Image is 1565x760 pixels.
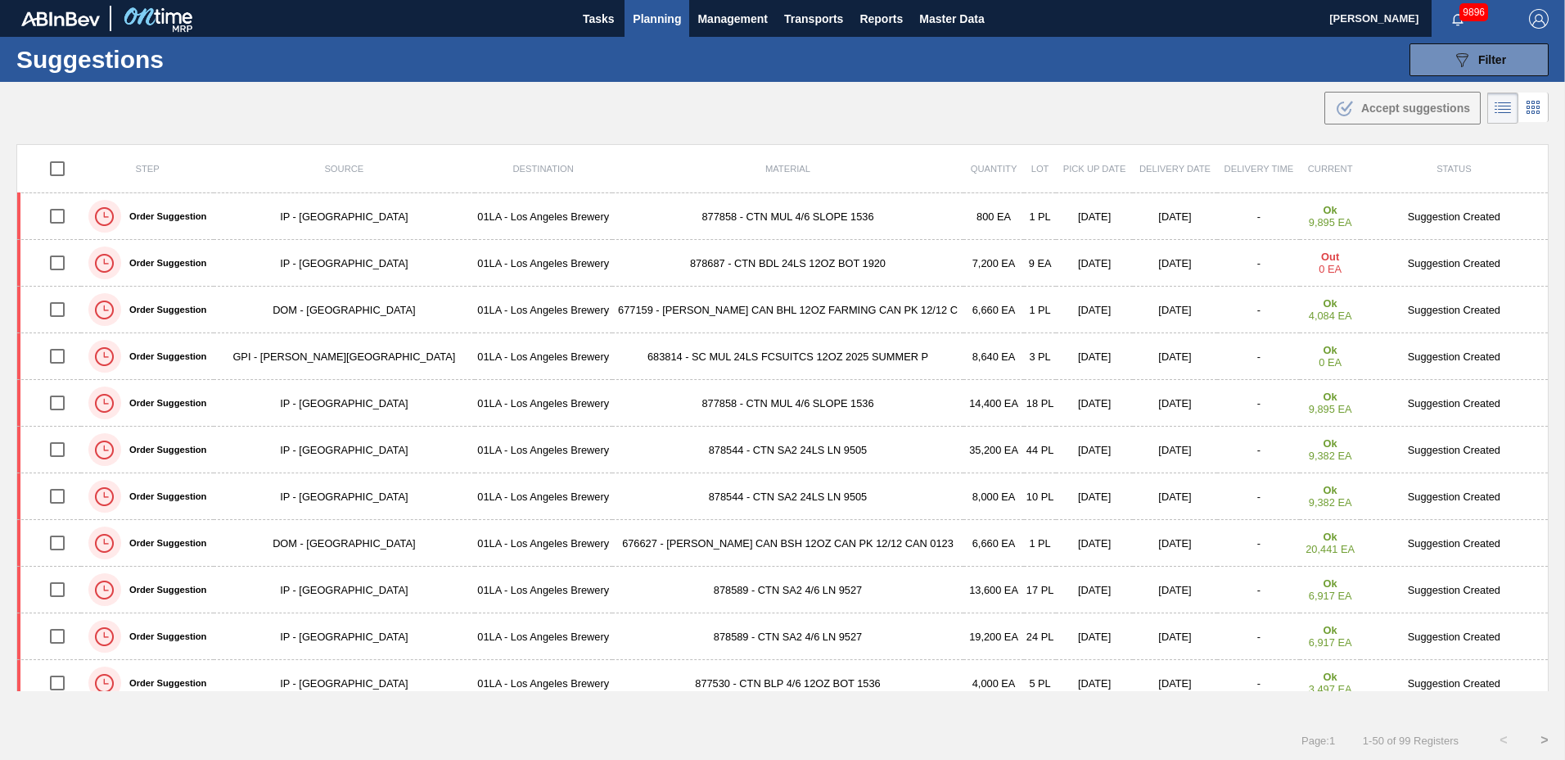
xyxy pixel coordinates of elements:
strong: Ok [1324,671,1337,683]
td: - [1217,193,1300,240]
td: [DATE] [1056,567,1132,613]
td: [DATE] [1056,613,1132,660]
a: Order SuggestionIP - [GEOGRAPHIC_DATA]01LA - Los Angeles Brewery877858 - CTN MUL 4/6 SLOPE 153614... [17,380,1549,427]
strong: Ok [1324,531,1337,543]
span: Planning [633,9,681,29]
h1: Suggestions [16,50,307,69]
td: IP - [GEOGRAPHIC_DATA] [214,193,475,240]
span: 9,895 EA [1309,216,1352,228]
button: Notifications [1432,7,1484,30]
td: [DATE] [1133,427,1218,473]
td: 44 PL [1024,427,1057,473]
td: [DATE] [1056,473,1132,520]
label: Order Suggestion [121,305,206,314]
a: Order SuggestionIP - [GEOGRAPHIC_DATA]01LA - Los Angeles Brewery878687 - CTN BDL 24LS 12OZ BOT 19... [17,240,1549,287]
span: Reports [859,9,903,29]
span: Master Data [919,9,984,29]
td: 877858 - CTN MUL 4/6 SLOPE 1536 [612,193,964,240]
td: 1 PL [1024,520,1057,567]
a: Order SuggestionIP - [GEOGRAPHIC_DATA]01LA - Los Angeles Brewery877530 - CTN BLP 4/6 12OZ BOT 153... [17,660,1549,707]
td: IP - [GEOGRAPHIC_DATA] [214,660,475,707]
td: 01LA - Los Angeles Brewery [475,660,612,707]
td: - [1217,333,1300,380]
td: IP - [GEOGRAPHIC_DATA] [214,473,475,520]
td: Suggestion Created [1360,193,1549,240]
span: Accept suggestions [1361,102,1470,115]
td: - [1217,427,1300,473]
td: 3 PL [1024,333,1057,380]
td: [DATE] [1133,660,1218,707]
td: IP - [GEOGRAPHIC_DATA] [214,613,475,660]
td: IP - [GEOGRAPHIC_DATA] [214,427,475,473]
td: 24 PL [1024,613,1057,660]
td: 01LA - Los Angeles Brewery [475,427,612,473]
td: - [1217,473,1300,520]
td: - [1217,520,1300,567]
td: [DATE] [1133,240,1218,287]
span: Management [697,9,768,29]
td: 4,000 EA [963,660,1023,707]
td: [DATE] [1133,380,1218,427]
td: 7,200 EA [963,240,1023,287]
label: Order Suggestion [121,585,206,595]
td: 01LA - Los Angeles Brewery [475,520,612,567]
span: 9,382 EA [1309,496,1352,509]
td: [DATE] [1056,287,1132,333]
td: 800 EA [963,193,1023,240]
td: 01LA - Los Angeles Brewery [475,473,612,520]
td: Suggestion Created [1360,333,1549,380]
td: IP - [GEOGRAPHIC_DATA] [214,240,475,287]
a: Order SuggestionDOM - [GEOGRAPHIC_DATA]01LA - Los Angeles Brewery676627 - [PERSON_NAME] CAN BSH 1... [17,520,1549,567]
td: 01LA - Los Angeles Brewery [475,567,612,613]
span: Pick up Date [1063,164,1126,174]
td: 01LA - Los Angeles Brewery [475,333,612,380]
td: 01LA - Los Angeles Brewery [475,613,612,660]
a: Order SuggestionIP - [GEOGRAPHIC_DATA]01LA - Los Angeles Brewery878544 - CTN SA2 24LS LN 950535,2... [17,427,1549,473]
span: Transports [784,9,843,29]
td: [DATE] [1133,287,1218,333]
span: Source [324,164,363,174]
span: 9896 [1459,3,1488,21]
span: 9,382 EA [1309,450,1352,462]
td: - [1217,613,1300,660]
span: Delivery Date [1139,164,1211,174]
td: - [1217,567,1300,613]
label: Order Suggestion [121,538,206,548]
span: 6,917 EA [1309,636,1352,649]
label: Order Suggestion [121,445,206,455]
span: 6,917 EA [1309,590,1352,602]
td: [DATE] [1133,613,1218,660]
div: List Vision [1487,93,1518,124]
td: [DATE] [1056,380,1132,427]
span: 0 EA [1319,356,1342,369]
td: [DATE] [1133,473,1218,520]
td: 877530 - CTN BLP 4/6 12OZ BOT 1536 [612,660,964,707]
a: Order SuggestionIP - [GEOGRAPHIC_DATA]01LA - Los Angeles Brewery878544 - CTN SA2 24LS LN 95058,00... [17,473,1549,520]
td: Suggestion Created [1360,520,1549,567]
td: 5 PL [1024,660,1057,707]
td: 878589 - CTN SA2 4/6 LN 9527 [612,567,964,613]
span: Tasks [580,9,616,29]
td: Suggestion Created [1360,473,1549,520]
td: 10 PL [1024,473,1057,520]
td: GPI - [PERSON_NAME][GEOGRAPHIC_DATA] [214,333,475,380]
td: 9 EA [1024,240,1057,287]
strong: Out [1321,251,1339,263]
label: Order Suggestion [121,211,206,221]
button: Filter [1409,43,1549,76]
td: - [1217,380,1300,427]
td: 877858 - CTN MUL 4/6 SLOPE 1536 [612,380,964,427]
td: 01LA - Los Angeles Brewery [475,287,612,333]
td: [DATE] [1056,520,1132,567]
span: 1 - 50 of 99 Registers [1360,735,1459,747]
td: 6,660 EA [963,520,1023,567]
span: Page : 1 [1301,735,1335,747]
td: IP - [GEOGRAPHIC_DATA] [214,380,475,427]
strong: Ok [1324,204,1337,216]
td: Suggestion Created [1360,613,1549,660]
span: Current [1308,164,1353,174]
td: 6,660 EA [963,287,1023,333]
td: [DATE] [1133,520,1218,567]
td: [DATE] [1133,193,1218,240]
span: Delivery Time [1224,164,1294,174]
